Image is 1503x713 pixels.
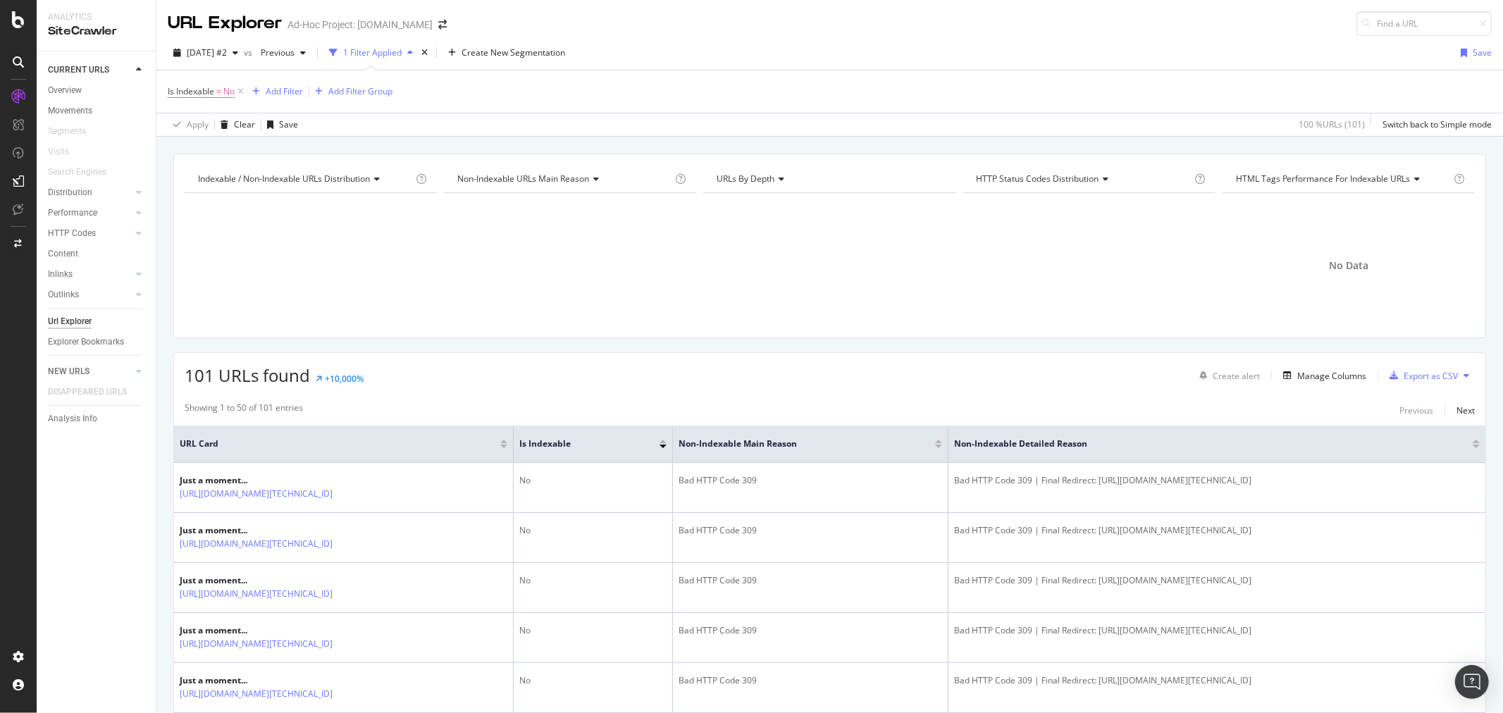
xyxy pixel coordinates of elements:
[180,674,363,687] div: Just a moment...
[1456,404,1475,416] div: Next
[180,438,497,450] span: URL Card
[180,624,363,637] div: Just a moment...
[48,206,132,221] a: Performance
[48,411,97,426] div: Analysis Info
[717,173,774,185] span: URLs by Depth
[1455,665,1489,699] div: Open Intercom Messenger
[443,42,571,64] button: Create New Segmentation
[48,144,69,159] div: Visits
[679,674,942,687] div: Bad HTTP Code 309
[679,624,942,637] div: Bad HTTP Code 309
[168,85,214,97] span: Is Indexable
[185,402,303,418] div: Showing 1 to 50 of 101 entries
[1278,367,1366,384] button: Manage Columns
[954,524,1480,537] div: Bad HTTP Code 309 | Final Redirect: [URL][DOMAIN_NAME][TECHNICAL_ID]
[679,438,914,450] span: Non-Indexable Main Reason
[1456,402,1475,418] button: Next
[1213,370,1260,382] div: Create alert
[187,46,227,58] span: 2025 Sep. 17th #2
[48,104,146,118] a: Movements
[195,168,413,190] h4: Indexable / Non-Indexable URLs Distribution
[48,83,146,98] a: Overview
[216,85,221,97] span: =
[48,364,89,379] div: NEW URLS
[48,247,78,261] div: Content
[185,364,310,387] span: 101 URLs found
[48,104,92,118] div: Movements
[679,474,942,487] div: Bad HTTP Code 309
[48,411,146,426] a: Analysis Info
[954,624,1480,637] div: Bad HTTP Code 309 | Final Redirect: [URL][DOMAIN_NAME][TECHNICAL_ID]
[325,373,364,385] div: +10,000%
[1473,46,1492,58] div: Save
[457,173,589,185] span: Non-Indexable URLs Main Reason
[180,474,363,487] div: Just a moment...
[279,118,298,130] div: Save
[1297,370,1366,382] div: Manage Columns
[48,287,132,302] a: Outlinks
[1399,402,1433,418] button: Previous
[266,85,303,97] div: Add Filter
[187,118,209,130] div: Apply
[48,165,106,180] div: Search Engines
[438,20,447,30] div: arrow-right-arrow-left
[180,687,333,701] a: [URL][DOMAIN_NAME][TECHNICAL_ID]
[954,574,1480,587] div: Bad HTTP Code 309 | Final Redirect: [URL][DOMAIN_NAME][TECHNICAL_ID]
[48,226,96,241] div: HTTP Codes
[223,82,235,101] span: No
[215,113,255,136] button: Clear
[519,624,667,637] div: No
[1233,168,1451,190] h4: HTML Tags Performance for Indexable URLs
[180,524,363,537] div: Just a moment...
[1194,364,1260,387] button: Create alert
[168,11,282,35] div: URL Explorer
[48,83,82,98] div: Overview
[1383,118,1492,130] div: Switch back to Simple mode
[48,267,73,282] div: Inlinks
[519,438,638,450] span: Is Indexable
[519,574,667,587] div: No
[180,537,333,551] a: [URL][DOMAIN_NAME][TECHNICAL_ID]
[198,173,370,185] span: Indexable / Non-Indexable URLs distribution
[48,287,79,302] div: Outlinks
[1384,364,1458,387] button: Export as CSV
[419,46,431,60] div: times
[48,11,144,23] div: Analytics
[323,42,419,64] button: 1 Filter Applied
[519,674,667,687] div: No
[519,524,667,537] div: No
[48,63,132,77] a: CURRENT URLS
[1356,11,1492,36] input: Find a URL
[180,587,333,601] a: [URL][DOMAIN_NAME][TECHNICAL_ID]
[343,46,402,58] div: 1 Filter Applied
[48,364,132,379] a: NEW URLS
[48,385,127,399] div: DISAPPEARED URLS
[168,113,209,136] button: Apply
[1329,259,1368,273] span: No Data
[48,267,132,282] a: Inlinks
[954,438,1452,450] span: Non-Indexable Detailed Reason
[48,206,97,221] div: Performance
[1455,42,1492,64] button: Save
[48,124,100,139] a: Segments
[519,474,667,487] div: No
[328,85,392,97] div: Add Filter Group
[48,226,132,241] a: HTTP Codes
[180,637,333,651] a: [URL][DOMAIN_NAME][TECHNICAL_ID]
[234,118,255,130] div: Clear
[48,185,92,200] div: Distribution
[974,168,1192,190] h4: HTTP Status Codes Distribution
[287,18,433,32] div: Ad-Hoc Project: [DOMAIN_NAME]
[48,314,92,329] div: Url Explorer
[48,335,146,349] a: Explorer Bookmarks
[48,314,146,329] a: Url Explorer
[954,474,1480,487] div: Bad HTTP Code 309 | Final Redirect: [URL][DOMAIN_NAME][TECHNICAL_ID]
[180,487,333,501] a: [URL][DOMAIN_NAME][TECHNICAL_ID]
[1236,173,1411,185] span: HTML Tags Performance for Indexable URLs
[309,83,392,100] button: Add Filter Group
[48,185,132,200] a: Distribution
[977,173,1099,185] span: HTTP Status Codes Distribution
[48,23,144,39] div: SiteCrawler
[1299,118,1365,130] div: 100 % URLs ( 101 )
[255,42,311,64] button: Previous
